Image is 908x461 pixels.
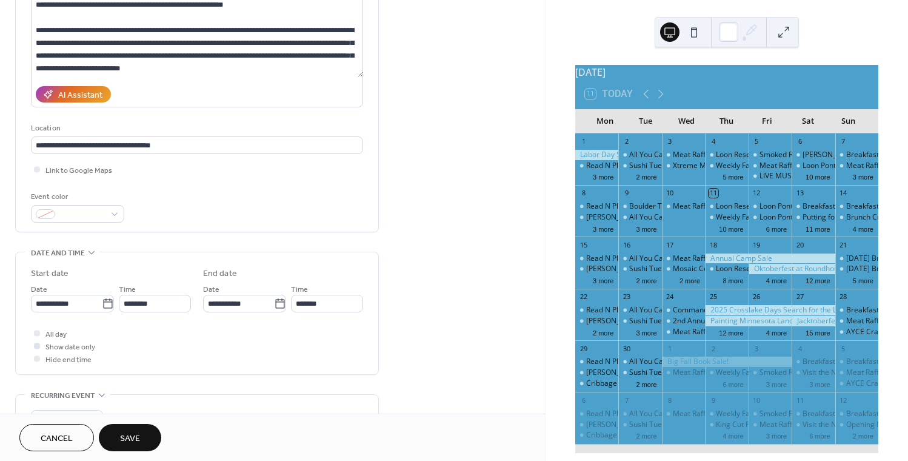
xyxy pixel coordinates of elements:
[718,171,748,181] button: 5 more
[575,65,878,79] div: [DATE]
[705,150,748,160] div: Loon Research Tour - National Loon Center
[835,305,878,315] div: Breakfast at Sunshine’s!
[629,420,683,430] div: Sushi Tuesdays!
[705,316,792,326] div: Painting Minnesota Landscapes with Paul Oman, a 2-day Watercolor Workshop
[31,247,85,260] span: Date and time
[31,283,47,296] span: Date
[716,409,841,419] div: Weekly Family Story Time: Thursdays
[629,357,702,367] div: All You Can Eat Tacos
[586,409,672,419] div: Read N Play Every [DATE]
[575,212,618,223] div: Margarita Mondays at Sunshine's!
[795,189,804,198] div: 13
[45,328,67,341] span: All day
[792,409,835,419] div: Breakfast at Sunshine’s!
[792,212,835,223] div: Putting for Dogs
[673,264,760,274] div: Mosaic Coaster Creations
[31,190,122,203] div: Event color
[575,254,618,264] div: Read N Play Every Monday
[618,316,661,326] div: Sushi Tuesdays!
[705,368,748,378] div: Weekly Family Story Time: Thursdays
[846,264,906,274] div: [DATE] Breakfast!
[835,409,878,419] div: Breakfast at Sunshine’s!
[618,305,661,315] div: All You Can Eat Tacos
[718,379,748,389] button: 6 more
[749,420,792,430] div: Meat Raffle at Barajas
[718,430,748,440] button: 4 more
[835,357,878,367] div: Breakfast at Sunshine’s!
[846,161,885,171] div: Meat Raffle
[31,389,95,402] span: Recurring event
[705,264,748,274] div: Loon Research Tour - National Loon Center
[575,305,618,315] div: Read N Play Every Monday
[761,275,792,285] button: 4 more
[846,368,885,378] div: Meat Raffle
[618,409,661,419] div: All You Can Eat Tacos
[795,344,804,353] div: 4
[622,292,631,301] div: 23
[716,212,841,223] div: Weekly Family Story Time: Thursdays
[803,212,857,223] div: Putting for Dogs
[835,327,878,337] div: AYCE Crab Legs at Freddy's
[291,283,308,296] span: Time
[575,316,618,326] div: Margarita Mondays at Sunshine's!
[839,137,848,146] div: 7
[749,409,792,419] div: Smoked Rib Fridays!
[749,212,792,223] div: Loon Pontoon Tours - National Loon Center
[575,357,618,367] div: Read N Play Every Monday
[673,201,795,212] div: Meat Raffle at [GEOGRAPHIC_DATA]
[575,264,618,274] div: Margarita Mondays at Sunshine's!
[662,357,792,367] div: Big Fall Book Sale!
[575,201,618,212] div: Read N Play Every Monday
[835,150,878,160] div: Breakfast at Sunshine’s!
[848,171,878,181] button: 3 more
[803,357,883,367] div: Breakfast at Sunshine’s!
[618,264,661,274] div: Sushi Tuesdays!
[618,212,661,223] div: All You Can Eat Tacos
[579,240,588,249] div: 15
[792,357,835,367] div: Breakfast at Sunshine’s!
[666,137,675,146] div: 3
[804,430,835,440] button: 6 more
[716,264,863,274] div: Loon Research Tour - [GEOGRAPHIC_DATA]
[752,344,761,353] div: 3
[622,395,631,405] div: 7
[716,420,816,430] div: King Cut Prime Rib at Freddy's
[709,344,718,353] div: 2
[759,150,827,160] div: Smoked Rib Fridays!
[761,379,792,389] button: 3 more
[749,171,792,181] div: LIVE MUSIC-One Night Stand [Roundhouse Brewery]
[792,150,835,160] div: Susie Baillif Memorial Fund Raising Show
[666,109,707,133] div: Wed
[795,292,804,301] div: 27
[752,137,761,146] div: 5
[839,189,848,198] div: 14
[759,409,827,419] div: Smoked Rib Fridays!
[618,420,661,430] div: Sushi Tuesdays!
[706,109,747,133] div: Thu
[759,161,882,171] div: Meat Raffle at [GEOGRAPHIC_DATA]
[803,409,883,419] div: Breakfast at Sunshine’s!
[705,201,748,212] div: Loon Research Tour - National Loon Center
[761,327,792,337] button: 4 more
[31,122,361,135] div: Location
[759,201,906,212] div: Loon Pontoon Tours - [GEOGRAPHIC_DATA]
[705,305,835,315] div: 2025 Crosslake Days Search for the Lost Chili Pepper
[618,368,661,378] div: Sushi Tuesdays!
[120,432,140,445] span: Save
[839,395,848,405] div: 12
[629,264,683,274] div: Sushi Tuesdays!
[618,161,661,171] div: Sushi Tuesdays!
[673,327,795,337] div: Meat Raffle at [GEOGRAPHIC_DATA]
[618,357,661,367] div: All You Can Eat Tacos
[119,283,136,296] span: Time
[709,189,718,198] div: 11
[629,409,702,419] div: All You Can Eat Tacos
[631,430,661,440] button: 2 more
[673,368,795,378] div: Meat Raffle at [GEOGRAPHIC_DATA]
[203,283,219,296] span: Date
[752,395,761,405] div: 10
[749,150,792,160] div: Smoked Rib Fridays!
[31,268,68,280] div: Start date
[716,201,863,212] div: Loon Research Tour - [GEOGRAPHIC_DATA]
[622,137,631,146] div: 2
